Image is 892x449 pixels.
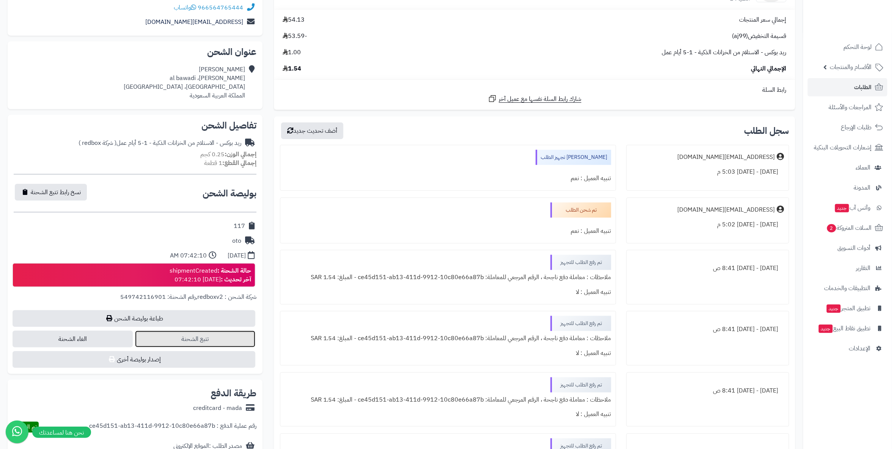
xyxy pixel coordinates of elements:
[808,118,887,137] a: طلبات الإرجاع
[285,407,611,422] div: تنبيه العميل : لا
[677,153,775,162] div: [EMAIL_ADDRESS][DOMAIN_NAME]
[808,78,887,96] a: الطلبات
[14,47,256,57] h2: عنوان الشحن
[222,159,256,168] strong: إجمالي القطع:
[211,389,256,398] h2: طريقة الدفع
[631,165,784,179] div: [DATE] - [DATE] 5:03 م
[14,293,256,310] div: ,
[204,159,256,168] small: 1 قطعة
[285,224,611,239] div: تنبيه العميل : نعم
[89,422,256,433] div: رقم عملية الدفع : ce45d151-ab13-411d-9912-10c80e66a87b
[808,199,887,217] a: وآتس آبجديد
[819,325,833,333] span: جديد
[283,48,301,57] span: 1.00
[120,292,196,301] span: رقم الشحنة: 549742116901
[808,179,887,197] a: المدونة
[277,86,792,94] div: رابط السلة
[285,285,611,300] div: تنبيه العميل : لا
[814,142,872,153] span: إشعارات التحويلات البنكية
[808,299,887,317] a: تطبيق المتجرجديد
[536,150,611,165] div: [PERSON_NAME] تجهيز الطلب
[217,266,251,275] strong: حالة الشحنة :
[631,322,784,337] div: [DATE] - [DATE] 8:41 ص
[751,64,787,73] span: الإجمالي النهائي
[221,275,251,284] strong: آخر تحديث :
[13,351,255,368] button: إصدار بوليصة أخرى
[79,138,116,148] span: ( شركة redbox )
[818,323,871,334] span: تطبيق نقاط البيع
[856,162,871,173] span: العملاء
[827,224,836,232] span: 2
[854,82,872,93] span: الطلبات
[13,331,133,347] span: الغاء الشحنة
[808,38,887,56] a: لوحة التحكم
[283,64,301,73] span: 1.54
[808,319,887,338] a: تطبيق نقاط البيعجديد
[283,32,307,41] span: -53.59
[808,239,887,257] a: أدوات التسويق
[732,32,787,41] span: قسيمة التخفيض(aj99)
[234,222,245,231] div: 117
[808,279,887,297] a: التطبيقات والخدمات
[826,303,871,314] span: تطبيق المتجر
[830,62,872,72] span: الأقسام والمنتجات
[193,404,242,413] div: creditcard - mada
[170,251,207,260] div: 07:42:10 AM
[551,377,611,392] div: تم رفع الطلب للتجهيز
[824,283,871,294] span: التطبيقات والخدمات
[79,139,241,148] div: ريد بوكس - الاستلام من الخزانات الذكية - 1-5 أيام عمل
[840,19,885,35] img: logo-2.png
[203,189,256,198] h2: بوليصة الشحن
[200,150,256,159] small: 0.25 كجم
[31,188,81,197] span: نسخ رابط تتبع الشحنة
[14,121,256,130] h2: تفاصيل الشحن
[834,203,871,213] span: وآتس آب
[174,3,196,12] a: واتساب
[838,243,871,253] span: أدوات التسويق
[124,65,245,100] div: [PERSON_NAME] [PERSON_NAME]، al bawadi [GEOGRAPHIC_DATA]، [GEOGRAPHIC_DATA] المملكة العربية السعودية
[808,219,887,237] a: السلات المتروكة2
[228,251,246,260] div: [DATE]
[744,126,789,135] h3: سجل الطلب
[197,292,256,301] span: شركة الشحن : redboxv2
[808,159,887,177] a: العملاء
[551,255,611,270] div: تم رفع الطلب للتجهيز
[849,343,871,354] span: الإعدادات
[856,263,871,273] span: التقارير
[808,138,887,157] a: إشعارات التحويلات البنكية
[631,383,784,398] div: [DATE] - [DATE] 8:41 ص
[145,17,243,27] a: [EMAIL_ADDRESS][DOMAIN_NAME]
[281,122,343,139] button: أضف تحديث جديد
[631,261,784,276] div: [DATE] - [DATE] 8:41 ص
[827,305,841,313] span: جديد
[285,171,611,186] div: تنبيه العميل : نعم
[551,316,611,331] div: تم رفع الطلب للتجهيز
[826,223,872,233] span: السلات المتروكة
[808,339,887,358] a: الإعدادات
[854,182,871,193] span: المدونة
[739,16,787,24] span: إجمالي سعر المنتجات
[808,98,887,116] a: المراجعات والأسئلة
[551,203,611,218] div: تم شحن الطلب
[198,3,243,12] a: 966564765444
[488,94,582,104] a: شارك رابط السلة نفسها مع عميل آخر
[13,310,255,327] a: طباعة بوليصة الشحن
[285,270,611,285] div: ملاحظات : معاملة دفع ناجحة ، الرقم المرجعي للمعاملة: ce45d151-ab13-411d-9912-10c80e66a87b - المبل...
[829,102,872,113] span: المراجعات والأسئلة
[285,331,611,346] div: ملاحظات : معاملة دفع ناجحة ، الرقم المرجعي للمعاملة: ce45d151-ab13-411d-9912-10c80e66a87b - المبل...
[844,42,872,52] span: لوحة التحكم
[499,95,582,104] span: شارك رابط السلة نفسها مع عميل آخر
[170,267,251,284] div: shipmentCreated [DATE] 07:42:10
[631,217,784,232] div: [DATE] - [DATE] 5:02 م
[283,16,305,24] span: 54.13
[135,331,255,347] a: تتبع الشحنة
[232,237,241,245] div: oto
[841,122,872,133] span: طلبات الإرجاع
[225,150,256,159] strong: إجمالي الوزن:
[285,346,611,361] div: تنبيه العميل : لا
[662,48,787,57] span: ريد بوكس - الاستلام من الخزانات الذكية - 1-5 أيام عمل
[835,204,849,212] span: جديد
[15,184,87,201] button: نسخ رابط تتبع الشحنة
[808,259,887,277] a: التقارير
